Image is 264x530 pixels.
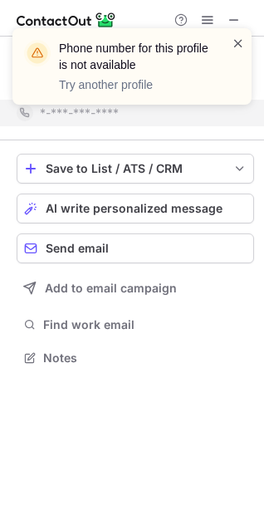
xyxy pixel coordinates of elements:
span: AI write personalized message [46,202,222,215]
img: warning [24,40,51,66]
button: Find work email [17,313,254,336]
span: Add to email campaign [45,282,177,295]
button: Add to email campaign [17,273,254,303]
button: save-profile-one-click [17,154,254,184]
button: AI write personalized message [17,194,254,223]
button: Send email [17,233,254,263]
button: Notes [17,346,254,370]
span: Notes [43,351,247,366]
img: ContactOut v5.3.10 [17,10,116,30]
span: Find work email [43,317,247,332]
p: Try another profile [59,76,212,93]
span: Send email [46,242,109,255]
header: Phone number for this profile is not available [59,40,212,73]
div: Save to List / ATS / CRM [46,162,225,175]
